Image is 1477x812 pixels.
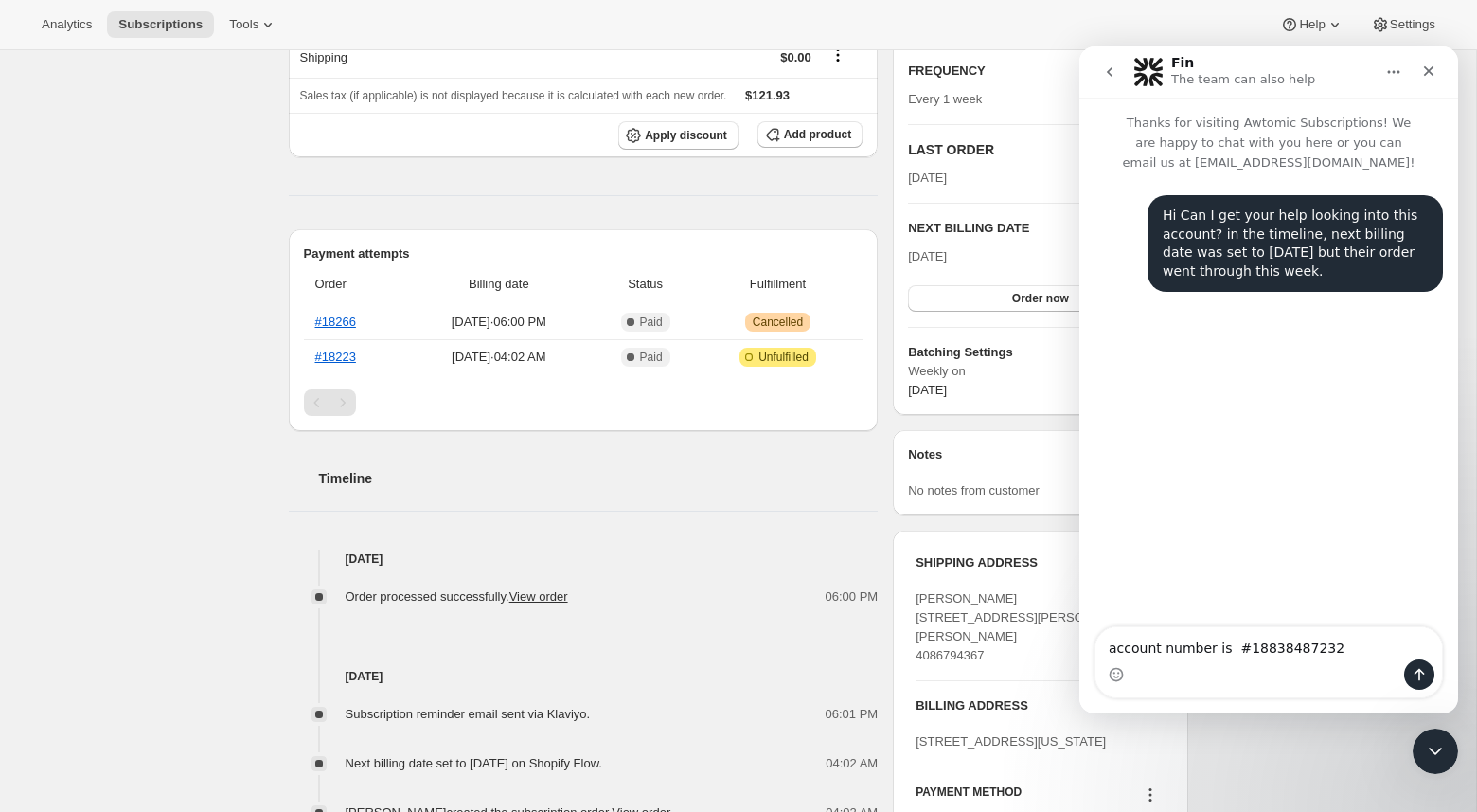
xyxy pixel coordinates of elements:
[411,348,586,367] span: [DATE] · 04:02 AM
[758,350,809,365] span: Unfulfilled
[780,50,811,64] span: $0.00
[704,275,851,294] span: Fulfillment
[826,754,878,773] span: 04:02 AM
[908,169,947,188] span: [DATE]
[908,140,1131,159] h2: LAST ORDER
[411,275,586,294] span: Billing date
[289,667,879,686] h4: [DATE]
[1299,17,1325,32] span: Help
[908,362,1172,381] span: Weekly on
[346,589,568,604] span: Order processed successfully.
[300,89,727,102] span: Sales tax (if applicable) is not displayed because it is calculated with each new order.
[908,285,1172,312] button: Order now
[597,275,692,294] span: Status
[346,707,591,721] span: Subscription reminder email sent via Klaviyo.
[1269,11,1355,38] button: Help
[304,244,863,263] h2: Payment attempts
[916,785,1022,810] h3: PAYMENT METHOD
[42,17,92,32] span: Analytics
[30,11,103,38] button: Analytics
[908,92,982,106] span: Every 1 week
[304,263,406,305] th: Order
[118,17,203,32] span: Subscriptions
[1390,17,1435,32] span: Settings
[229,17,258,32] span: Tools
[289,36,559,78] th: Shipping
[618,121,738,150] button: Apply discount
[908,249,947,263] span: [DATE]
[908,219,1151,238] h2: NEXT BILLING DATE
[640,315,663,330] span: Paid
[908,483,1040,497] span: No notes from customer
[1413,729,1458,774] iframe: Intercom live chat
[315,350,356,364] a: #18223
[826,587,879,606] span: 06:00 PM
[411,313,586,332] span: [DATE] · 06:00 PM
[753,315,803,330] span: Cancelled
[916,553,1144,572] h3: SHIPPING ADDRESS
[315,315,356,329] a: #18266
[218,11,289,38] button: Tools
[757,121,863,148] button: Add product
[107,11,214,38] button: Subscriptions
[784,127,851,142] span: Add product
[1012,291,1069,306] span: Order now
[1079,46,1458,713] iframe: Intercom live chat
[826,705,879,724] span: 06:01 PM
[346,756,602,770] span: Next billing date set to [DATE] on Shopify Flow.
[304,389,863,416] nav: Pagination
[509,589,568,604] a: View order
[823,45,853,65] button: Shipping actions
[319,469,879,488] h2: Timeline
[916,696,1165,715] h3: BILLING ADDRESS
[1360,11,1447,38] button: Settings
[908,343,1151,362] h6: Batching Settings
[916,591,1139,662] span: [PERSON_NAME] [STREET_ADDRESS][PERSON_NAME][PERSON_NAME] 4086794367
[640,350,663,365] span: Paid
[908,62,1151,81] h2: FREQUENCY
[289,550,879,568] h4: [DATE]
[916,734,1106,749] span: [STREET_ADDRESS][US_STATE]
[645,128,727,143] span: Apply discount
[908,383,947,397] span: [DATE]
[745,88,790,102] span: $121.93
[908,445,1129,472] h3: Notes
